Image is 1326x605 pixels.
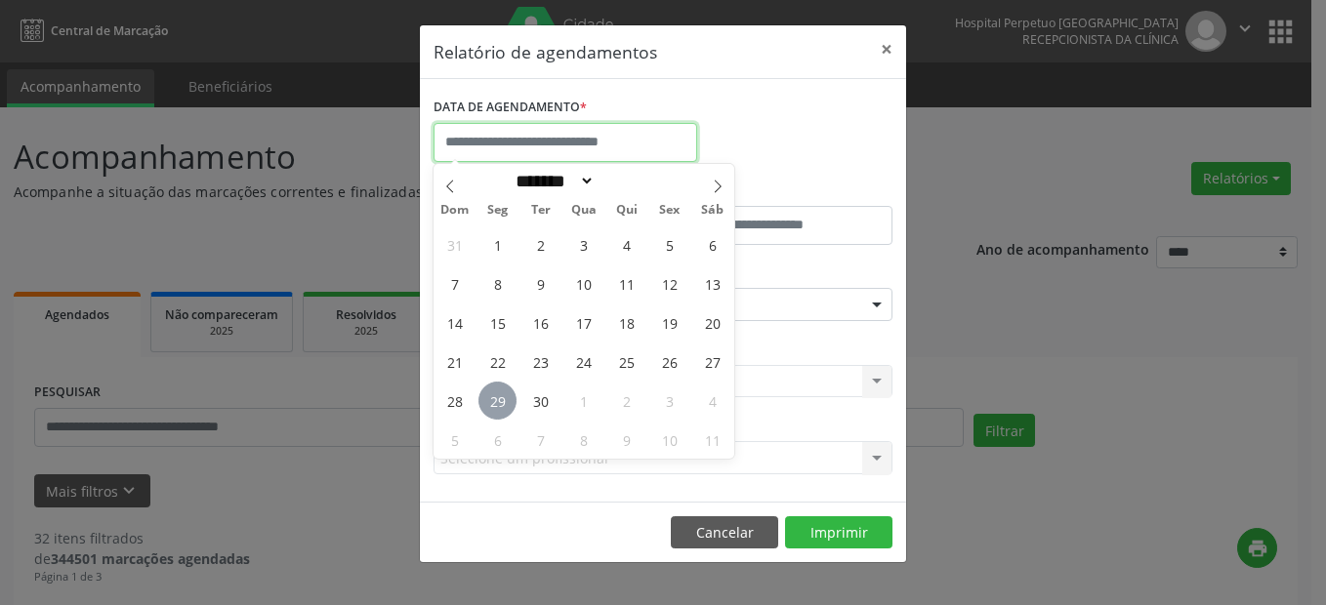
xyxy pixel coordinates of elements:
span: Setembro 19, 2025 [650,303,688,342]
span: Setembro 30, 2025 [521,382,559,420]
span: Setembro 16, 2025 [521,303,559,342]
span: Outubro 11, 2025 [693,421,731,459]
span: Outubro 9, 2025 [607,421,645,459]
span: Setembro 14, 2025 [435,303,474,342]
span: Setembro 28, 2025 [435,382,474,420]
span: Sex [648,204,691,217]
span: Outubro 1, 2025 [564,382,602,420]
span: Qua [562,204,605,217]
span: Outubro 8, 2025 [564,421,602,459]
span: Setembro 26, 2025 [650,343,688,381]
span: Setembro 7, 2025 [435,264,474,302]
span: Setembro 6, 2025 [693,225,731,263]
input: Year [595,171,659,191]
span: Ter [519,204,562,217]
span: Outubro 5, 2025 [435,421,474,459]
span: Setembro 27, 2025 [693,343,731,381]
span: Setembro 25, 2025 [607,343,645,381]
span: Setembro 23, 2025 [521,343,559,381]
button: Imprimir [785,516,892,549]
span: Setembro 22, 2025 [478,343,517,381]
span: Setembro 18, 2025 [607,303,645,342]
span: Sáb [691,204,734,217]
label: DATA DE AGENDAMENTO [434,93,587,123]
span: Setembro 24, 2025 [564,343,602,381]
span: Setembro 21, 2025 [435,343,474,381]
span: Setembro 4, 2025 [607,225,645,263]
select: Month [509,171,595,191]
span: Setembro 11, 2025 [607,264,645,302]
span: Outubro 2, 2025 [607,382,645,420]
span: Setembro 13, 2025 [693,264,731,302]
span: Agosto 31, 2025 [435,225,474,263]
span: Setembro 9, 2025 [521,264,559,302]
span: Setembro 2, 2025 [521,225,559,263]
span: Setembro 12, 2025 [650,264,688,302]
span: Outubro 4, 2025 [693,382,731,420]
h5: Relatório de agendamentos [434,39,657,64]
button: Cancelar [671,516,778,549]
span: Outubro 6, 2025 [478,421,517,459]
span: Setembro 15, 2025 [478,303,517,342]
span: Setembro 5, 2025 [650,225,688,263]
span: Setembro 29, 2025 [478,382,517,420]
button: Close [867,25,906,73]
span: Outubro 10, 2025 [650,421,688,459]
span: Setembro 8, 2025 [478,264,517,302]
span: Outubro 7, 2025 [521,421,559,459]
span: Setembro 17, 2025 [564,303,602,342]
span: Setembro 10, 2025 [564,264,602,302]
span: Seg [477,204,519,217]
span: Dom [434,204,477,217]
span: Setembro 1, 2025 [478,225,517,263]
span: Setembro 20, 2025 [693,303,731,342]
span: Outubro 3, 2025 [650,382,688,420]
span: Qui [605,204,648,217]
span: Setembro 3, 2025 [564,225,602,263]
label: ATÉ [668,176,892,206]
